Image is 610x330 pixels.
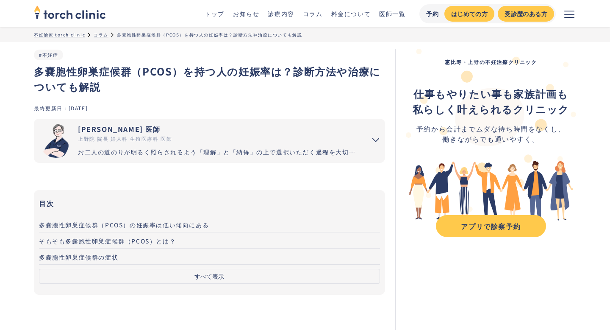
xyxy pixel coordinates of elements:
button: すべて表示 [39,269,380,284]
a: トップ [205,9,225,18]
a: そもそも多嚢胞性卵巣症候群（PCOS）とは？ [39,232,380,249]
strong: 恵比寿・上野の不妊治療クリニック [445,58,537,65]
h1: 多嚢胞性卵巣症候群（PCOS）を持つ人の妊娠率は？診断方法や治療についても解説 [34,64,385,94]
span: そもそも多嚢胞性卵巣症候群（PCOS）とは？ [39,237,176,245]
strong: 私らしく叶えられるクリニック [413,101,569,116]
a: 受診歴のある方 [498,6,554,22]
a: 医師一覧 [379,9,405,18]
img: 市山 卓彦 [39,124,73,158]
span: 多嚢胞性卵巣症候群の症状 [39,253,118,261]
a: home [34,6,106,21]
a: アプリで診察予約 [436,215,546,237]
strong: 仕事もやりたい事も家族計画も [413,86,568,101]
div: はじめての方 [451,9,488,18]
a: 診療内容 [268,9,294,18]
div: [DATE] [69,104,88,112]
div: [PERSON_NAME] 医師 [78,124,360,134]
div: 最終更新日： [34,104,69,112]
a: 料金について [331,9,371,18]
a: お知らせ [233,9,259,18]
div: 上野院 院長 婦人科 生殖医療科 医師 [78,135,360,143]
a: #不妊症 [39,51,58,58]
a: コラム [303,9,323,18]
div: 多嚢胞性卵巣症候群（PCOS）を持つ人の妊娠率は？診断方法や治療についても解説 [117,31,302,38]
h3: 目次 [39,197,380,210]
div: 受診歴のある方 [505,9,547,18]
div: お二人の道のりが明るく照らされるよう「理解」と「納得」の上で選択いただく過程を大切にしています。エビデンスに基づいた高水準の医療提供により「幸せな家族計画の実現」をお手伝いさせていただきます。 [78,148,360,157]
a: 不妊治療 torch clinic [34,31,85,38]
a: はじめての方 [444,6,494,22]
div: ‍ ‍ [413,86,569,117]
div: 予約 [426,9,439,18]
div: 予約から会計までムダな待ち時間をなくし、 働きながらでも通いやすく。 [413,123,569,144]
ul: パンくずリスト [34,31,576,38]
a: コラム [94,31,108,38]
span: 多嚢胞性卵巣症候群（PCOS）の妊娠率は低い傾向にある [39,221,209,229]
summary: 市山 卓彦 [PERSON_NAME] 医師 上野院 院長 婦人科 生殖医療科 医師 お二人の道のりが明るく照らされるよう「理解」と「納得」の上で選択いただく過程を大切にしています。エビデンスに... [34,119,385,163]
a: 多嚢胞性卵巣症候群の症状 [39,249,380,265]
a: 多嚢胞性卵巣症候群（PCOS）の妊娠率は低い傾向にある [39,216,380,232]
a: [PERSON_NAME] 医師 上野院 院長 婦人科 生殖医療科 医師 お二人の道のりが明るく照らされるよう「理解」と「納得」の上で選択いただく過程を大切にしています。エビデンスに基づいた高水... [34,119,360,163]
img: torch clinic [34,3,106,21]
div: アプリで診察予約 [444,221,538,231]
